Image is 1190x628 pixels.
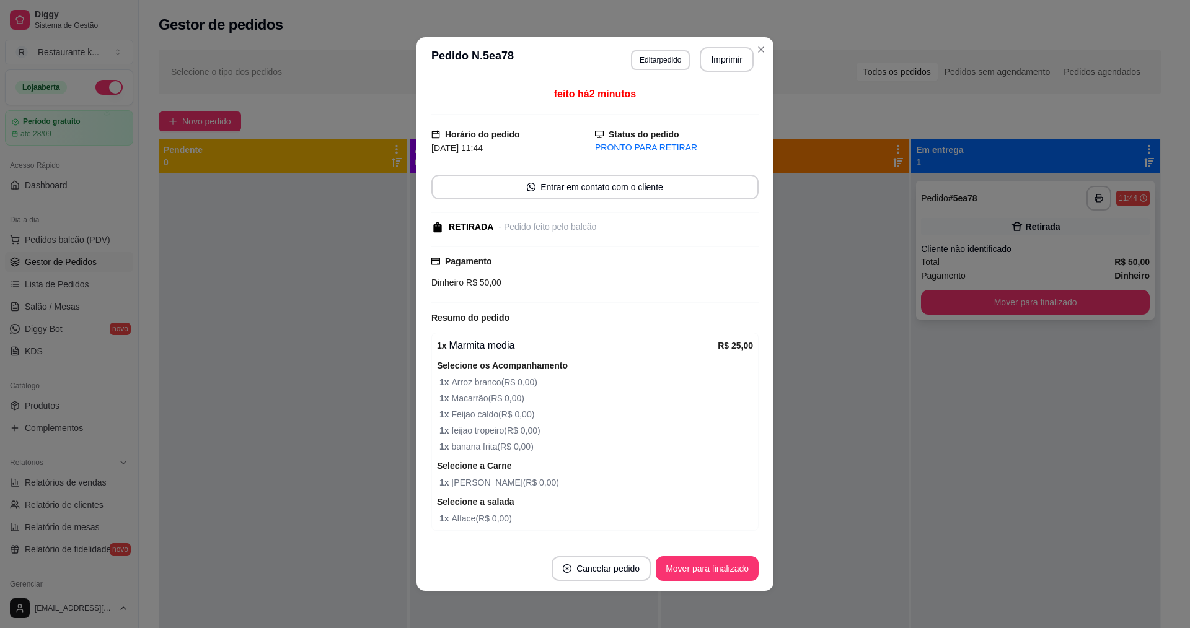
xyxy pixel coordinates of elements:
[431,313,509,323] strong: Resumo do pedido
[431,47,514,72] h3: Pedido N. 5ea78
[631,50,690,70] button: Editarpedido
[437,338,718,353] div: Marmita media
[439,513,451,523] strong: 1 x
[439,442,451,451] strong: 1 x
[445,256,491,266] strong: Pagamento
[431,277,464,287] span: Dinheiro
[439,425,451,435] strong: 1 x
[656,556,759,581] button: Mover para finalizado
[751,40,771,59] button: Close
[439,375,753,389] span: Arroz branco ( R$ 0,00 )
[554,89,636,99] span: feito há 2 minutos
[552,556,651,581] button: close-circleCancelar pedido
[439,478,451,487] strong: 1 x
[563,564,571,573] span: close-circle
[595,141,759,154] div: PRONTO PARA RETIRAR
[609,129,679,139] strong: Status do pedido
[527,183,535,191] span: whats-app
[437,461,512,471] strong: Selecione a Carne
[439,393,451,403] strong: 1 x
[718,341,753,351] strong: R$ 25,00
[445,129,520,139] strong: Horário do pedido
[437,497,514,507] strong: Selecione a salada
[437,360,568,370] strong: Selecione os Acompanhamento
[439,440,753,453] span: banana frita ( R$ 0,00 )
[439,377,451,387] strong: 1 x
[449,220,493,233] div: RETIRADA
[439,476,753,489] span: [PERSON_NAME] ( R$ 0,00 )
[498,220,596,233] div: - Pedido feito pelo balcão
[437,341,447,351] strong: 1 x
[464,277,501,287] span: R$ 50,00
[431,143,483,153] span: [DATE] 11:44
[431,257,440,266] span: credit-card
[439,408,753,421] span: Feijao caldo ( R$ 0,00 )
[439,424,753,437] span: feijao tropeiro ( R$ 0,00 )
[439,409,451,419] strong: 1 x
[595,130,604,139] span: desktop
[439,512,753,525] span: Alface ( R$ 0,00 )
[431,130,440,139] span: calendar
[700,47,754,72] button: Imprimir
[431,175,759,199] button: whats-appEntrar em contato com o cliente
[439,391,753,405] span: Macarrão ( R$ 0,00 )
